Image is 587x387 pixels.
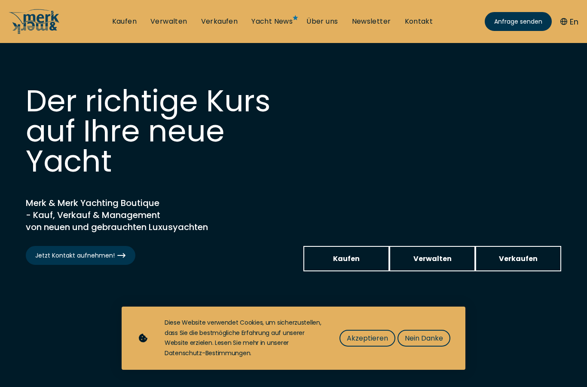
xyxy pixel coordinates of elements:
[405,17,433,26] a: Kontakt
[251,17,293,26] a: Yacht News
[397,330,450,347] button: Nein Danke
[494,17,542,26] span: Anfrage senden
[112,17,137,26] a: Kaufen
[413,253,452,264] span: Verwalten
[165,349,250,357] a: Datenschutz-Bestimmungen
[475,246,561,271] a: Verkaufen
[26,246,135,265] a: Jetzt Kontakt aufnehmen!
[26,197,241,233] h2: Merk & Merk Yachting Boutique - Kauf, Verkauf & Management von neuen und gebrauchten Luxusyachten
[201,17,238,26] a: Verkaufen
[485,12,552,31] a: Anfrage senden
[560,16,578,28] button: En
[339,330,395,347] button: Akzeptieren
[389,246,475,271] a: Verwalten
[405,333,443,344] span: Nein Danke
[499,253,538,264] span: Verkaufen
[306,17,338,26] a: Über uns
[352,17,391,26] a: Newsletter
[347,333,388,344] span: Akzeptieren
[165,318,322,359] div: Diese Website verwendet Cookies, um sicherzustellen, dass Sie die bestmögliche Erfahrung auf unse...
[333,253,360,264] span: Kaufen
[150,17,187,26] a: Verwalten
[35,251,126,260] span: Jetzt Kontakt aufnehmen!
[303,246,389,271] a: Kaufen
[26,86,284,176] h1: Der richtige Kurs auf Ihre neue Yacht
